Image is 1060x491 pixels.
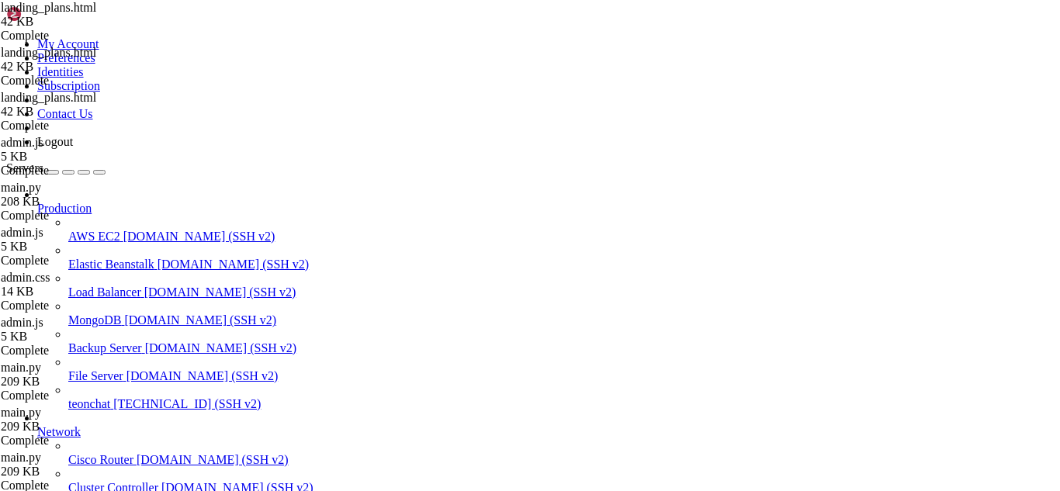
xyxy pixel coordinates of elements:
[6,97,858,107] x-row: root@teonchat:~# cd meuapp/flaskmkdir/oficial/app_delivery/templates/admin
[1,136,144,164] span: admin.js
[12,369,17,379] span: ✔
[6,57,88,67] span: [+] Running 2/2
[6,157,858,168] x-row: docker compose up -d app
[1,240,144,254] div: 5 KB
[6,369,858,379] x-row: Container app
[6,137,858,147] x-row: root@teonchat:~/meuapp/flaskmkdir/oficial/app_delivery/reverse-proxy# docker compose build app --...
[6,107,858,117] x-row: root@teonchat:~/meuapp/flaskmkdir/oficial/app_delivery/templates/admin# nano +3115 landing_plans....
[1,150,144,164] div: 5 KB
[1,406,144,434] span: main.py
[1,136,43,149] span: admin.js
[6,309,892,319] span: => => exporting layers 8.2s
[1,254,144,268] div: Complete
[6,379,858,389] x-row: root@teonchat:~/meuapp/flaskmkdir/oficial/app_delivery/reverse-proxy#
[778,369,799,379] span: 1.9s
[1,226,144,254] span: admin.js
[1,316,144,344] span: admin.js
[12,77,17,87] span: ✔
[1,361,144,389] span: main.py
[6,77,858,87] x-row: Container app
[1,29,144,43] div: Complete
[6,127,858,137] x-row: root@teonchat:~# cd meuapp/flaskmkdir/oficial/app_delivery/reverse-proxy
[1,271,144,299] span: admin.css
[12,67,17,77] span: ✔
[6,238,892,248] span: => [app internal] load build context 0.9s
[1,119,144,133] div: Complete
[6,188,892,198] span: => => transferring dockerfile: 610B 0.0s
[88,369,126,379] span: Started
[1,451,41,464] span: main.py
[778,77,799,87] span: 2.2s
[1,1,96,14] span: landing_plans.html
[1,91,144,119] span: landing_plans.html
[6,228,414,238] span: => [app 1/5] FROM [DOMAIN_NAME][URL] 0.0s
[6,178,892,188] span: => [app internal] load build definition from Dockerfile 0.0s
[1,46,96,59] span: landing_plans.html
[12,359,17,369] span: ✔
[1,195,144,209] div: 208 KB
[6,319,892,329] span: => => writing image sha256:6e4af7362be3d3beaf0f351a51fdbd49915cad35d46a2802261974ee06b3b7ec 0.0s
[1,271,50,284] span: admin.css
[1,299,144,313] div: Complete
[6,168,858,178] x-row: [+] Building 44.9s (11/11) FINISHED docker:default
[6,349,88,359] span: [+] Running 2/2
[6,299,892,309] span: => [app] exporting to image 8.3s
[1,181,144,209] span: main.py
[1,330,144,344] div: 5 KB
[1,74,144,88] div: Complete
[6,339,892,349] span: => [app] resolving provenance for metadata file 0.0s
[1,60,144,74] div: 42 KB
[6,198,805,208] span: => [app internal] load metadata for [DOMAIN_NAME][URL] 0.9s
[6,268,892,278] span: => [app 3/5] COPY requirements.txt /app/requirements.txt 0.0s
[6,117,858,127] x-row: root@teonchat:~/meuapp/flaskmkdir/oficial/app_delivery/templates/admin# cd
[1,105,144,119] div: 42 KB
[1,1,144,29] span: landing_plans.html
[1,344,144,358] div: Complete
[1,361,41,374] span: main.py
[6,258,892,268] span: => CACHED [app 2/5] WORKDIR /app 0.0s
[1,406,41,419] span: main.py
[6,208,202,218] span: => [app internal] load .dockerignore
[6,16,892,26] span: => => exporting layers 7.0s
[6,278,892,289] span: => [app 4/5] RUN pip install --no-cache-dir --upgrade pip && pip install --no-cache-dir -r requir...
[1,451,144,479] span: main.py
[6,329,788,339] span: => => naming to [DOMAIN_NAME][URL] 0.0s
[1,46,144,74] span: landing_plans.html
[1,420,144,434] div: 209 KB
[1,209,144,223] div: Complete
[202,208,223,218] span: 0.0s
[1,465,144,479] div: 209 KB
[6,218,892,228] span: => => transferring context: 2B 0.0s
[1,164,144,178] div: Complete
[6,67,858,77] x-row: Container reverse-proxy-db-1
[6,36,788,47] span: => => naming to [DOMAIN_NAME][URL] 0.0s
[6,6,892,16] span: => [app] exporting to image 7.1s
[1,375,144,389] div: 209 KB
[1,285,144,299] div: 14 KB
[6,47,892,57] span: => [app] resolving provenance for metadata file 0.0s
[1,15,144,29] div: 42 KB
[366,379,372,389] div: (70, 37)
[1,226,43,239] span: admin.js
[1,91,96,104] span: landing_plans.html
[6,248,892,258] span: => => transferring context: 835.91kB 0.9s
[169,67,207,77] span: Healthy
[169,359,207,369] span: Healthy
[1,316,43,329] span: admin.js
[1,434,144,448] div: Complete
[1,389,144,403] div: Complete
[6,87,858,97] x-row: root@teonchat:~/meuapp/flaskmkdir/oficial/app_delivery/reverse-proxy# cd
[1,181,41,194] span: main.py
[6,359,858,369] x-row: Container reverse-proxy-db-1
[6,26,892,36] span: => => writing image sha256:4fb3a7f2e0551a6d18213108351bc61c70e87dfe295888d457366c5e15cbd5dc 0.0s
[6,289,892,299] span: => [app 5/5] COPY . /app 2.4s
[88,77,126,87] span: Started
